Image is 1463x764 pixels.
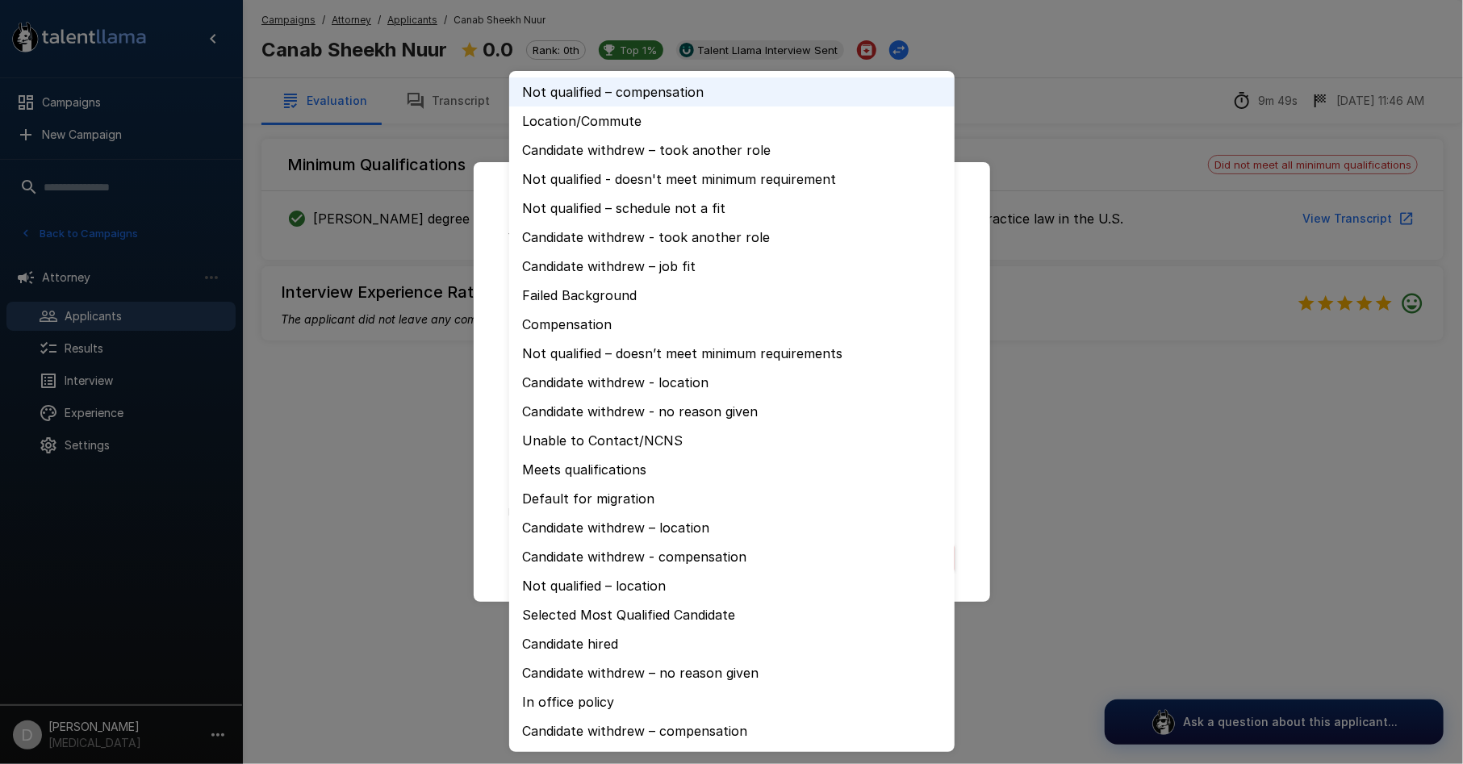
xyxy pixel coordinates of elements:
li: Candidate withdrew - location [509,368,955,397]
li: Candidate withdrew – location [509,513,955,542]
li: Candidate withdrew – no reason given [509,658,955,687]
li: Candidate withdrew – job fit [509,252,955,281]
li: Not qualified – location [509,571,955,600]
li: Candidate hired [509,629,955,658]
li: Not qualified - doesn't meet minimum requirement [509,165,955,194]
li: Not qualified – doesn’t meet minimum requirements [509,339,955,368]
li: Unable to Contact/NCNS [509,426,955,455]
li: Candidate withdrew - compensation [509,542,955,571]
li: Not qualified – schedule not a fit [509,194,955,223]
li: Failed Background [509,281,955,310]
li: Default for migration [509,484,955,513]
li: Location/Commute [509,106,955,136]
li: Candidate withdrew – took another role [509,136,955,165]
li: Candidate withdrew - took another role [509,223,955,252]
li: Candidate withdrew - no reason given [509,397,955,426]
li: Selected Most Qualified Candidate [509,600,955,629]
li: In office policy [509,687,955,716]
li: Not qualified – compensation [509,77,955,106]
li: Meets qualifications [509,455,955,484]
li: Compensation [509,310,955,339]
li: Candidate withdrew – compensation [509,716,955,745]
